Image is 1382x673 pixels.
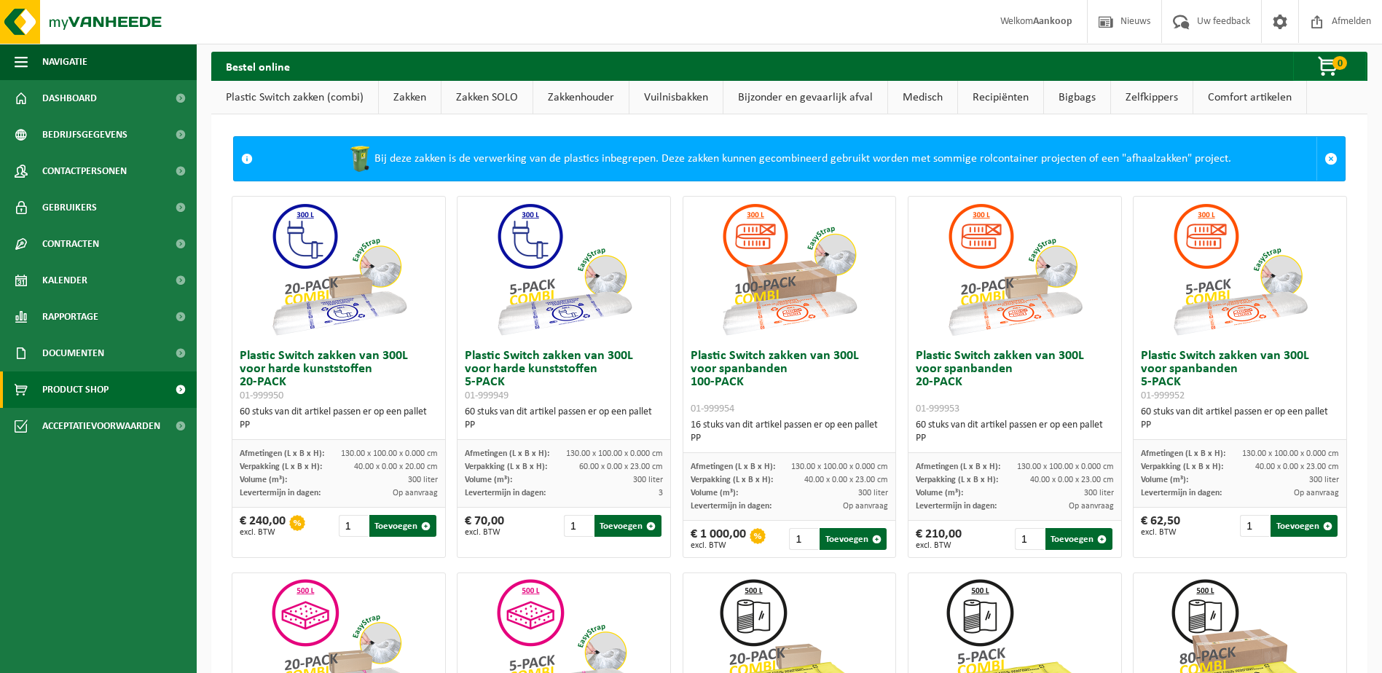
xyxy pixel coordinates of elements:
input: 1 [789,528,818,550]
a: Medisch [888,81,957,114]
span: Op aanvraag [1294,489,1339,497]
h3: Plastic Switch zakken van 300L voor harde kunststoffen 5-PACK [465,350,663,402]
span: excl. BTW [916,541,962,550]
span: 3 [659,489,663,497]
span: Volume (m³): [465,476,512,484]
button: 0 [1293,52,1366,81]
span: excl. BTW [1141,528,1180,537]
a: Sluit melding [1316,137,1345,181]
span: 130.00 x 100.00 x 0.000 cm [1017,463,1114,471]
span: Levertermijn in dagen: [916,502,997,511]
img: 01-999949 [491,197,637,342]
span: Verpakking (L x B x H): [240,463,322,471]
button: Toevoegen [369,515,436,537]
span: 0 [1332,56,1347,70]
a: Bijzonder en gevaarlijk afval [723,81,887,114]
span: excl. BTW [691,541,746,550]
div: 60 stuks van dit artikel passen er op een pallet [1141,406,1339,432]
span: 130.00 x 100.00 x 0.000 cm [341,449,438,458]
input: 1 [1015,528,1044,550]
span: Afmetingen (L x B x H): [465,449,549,458]
a: Zakkenhouder [533,81,629,114]
a: Zakken [379,81,441,114]
span: Afmetingen (L x B x H): [691,463,775,471]
button: Toevoegen [1045,528,1112,550]
a: Comfort artikelen [1193,81,1306,114]
span: Afmetingen (L x B x H): [916,463,1000,471]
a: Recipiënten [958,81,1043,114]
span: 40.00 x 0.00 x 23.00 cm [1255,463,1339,471]
span: Documenten [42,335,104,371]
img: WB-0240-HPE-GN-50.png [345,144,374,173]
div: PP [916,432,1114,445]
input: 1 [339,515,368,537]
button: Toevoegen [594,515,661,537]
input: 1 [1240,515,1269,537]
span: Contracten [42,226,99,262]
span: 40.00 x 0.00 x 20.00 cm [354,463,438,471]
span: Op aanvraag [393,489,438,497]
span: Volume (m³): [1141,476,1188,484]
span: Product Shop [42,371,109,408]
span: Verpakking (L x B x H): [691,476,773,484]
a: Vuilnisbakken [629,81,723,114]
span: Afmetingen (L x B x H): [1141,449,1225,458]
span: 300 liter [633,476,663,484]
strong: Aankoop [1033,16,1072,27]
div: 60 stuks van dit artikel passen er op een pallet [240,406,438,432]
h3: Plastic Switch zakken van 300L voor spanbanden 5-PACK [1141,350,1339,402]
div: 60 stuks van dit artikel passen er op een pallet [916,419,1114,445]
h3: Plastic Switch zakken van 300L voor harde kunststoffen 20-PACK [240,350,438,402]
button: Toevoegen [1271,515,1338,537]
div: € 62,50 [1141,515,1180,537]
span: 300 liter [408,476,438,484]
a: Zakken SOLO [441,81,533,114]
div: € 240,00 [240,515,286,537]
div: € 1 000,00 [691,528,746,550]
span: 01-999953 [916,404,959,414]
h3: Plastic Switch zakken van 300L voor spanbanden 100-PACK [691,350,889,415]
span: 40.00 x 0.00 x 23.00 cm [1030,476,1114,484]
span: Verpakking (L x B x H): [916,476,998,484]
img: 01-999953 [942,197,1088,342]
img: 01-999952 [1167,197,1313,342]
span: Levertermijn in dagen: [240,489,321,497]
a: Bigbags [1044,81,1110,114]
span: Volume (m³): [691,489,738,497]
div: 60 stuks van dit artikel passen er op een pallet [465,406,663,432]
span: Dashboard [42,80,97,117]
span: Op aanvraag [1069,502,1114,511]
span: excl. BTW [465,528,504,537]
div: PP [1141,419,1339,432]
div: € 70,00 [465,515,504,537]
div: 16 stuks van dit artikel passen er op een pallet [691,419,889,445]
div: PP [465,419,663,432]
div: PP [691,432,889,445]
span: Verpakking (L x B x H): [465,463,547,471]
span: 01-999954 [691,404,734,414]
span: Rapportage [42,299,98,335]
span: Navigatie [42,44,87,80]
span: 130.00 x 100.00 x 0.000 cm [1242,449,1339,458]
div: € 210,00 [916,528,962,550]
span: 01-999950 [240,390,283,401]
span: Acceptatievoorwaarden [42,408,160,444]
span: 130.00 x 100.00 x 0.000 cm [791,463,888,471]
span: 40.00 x 0.00 x 23.00 cm [804,476,888,484]
button: Toevoegen [820,528,887,550]
img: 01-999950 [266,197,412,342]
img: 01-999954 [716,197,862,342]
span: Gebruikers [42,189,97,226]
span: Levertermijn in dagen: [465,489,546,497]
span: Levertermijn in dagen: [691,502,772,511]
span: 300 liter [1309,476,1339,484]
h3: Plastic Switch zakken van 300L voor spanbanden 20-PACK [916,350,1114,415]
span: 01-999949 [465,390,509,401]
div: PP [240,419,438,432]
span: 60.00 x 0.00 x 23.00 cm [579,463,663,471]
span: Afmetingen (L x B x H): [240,449,324,458]
span: excl. BTW [240,528,286,537]
span: Levertermijn in dagen: [1141,489,1222,497]
span: 300 liter [1084,489,1114,497]
span: Kalender [42,262,87,299]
